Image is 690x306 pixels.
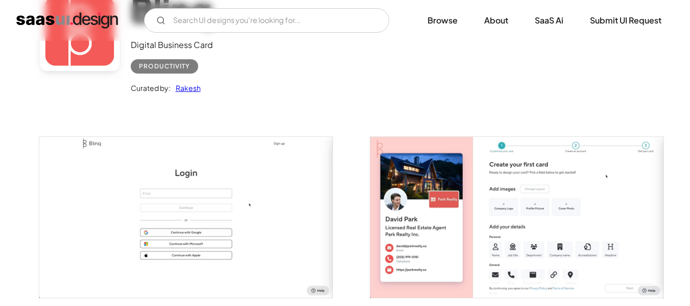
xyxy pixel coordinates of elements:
img: 655330907796cdb6ba8a4c92_Create%20your%20First%20Card.jpg [370,137,663,298]
div: Digital Business Card [131,39,213,51]
input: Search UI designs you're looking for... [144,8,389,33]
a: SaaS Ai [522,9,576,32]
div: Curated by: [131,82,171,94]
a: Rakesh [171,82,201,94]
img: 655330905fe2fdddde4b25f5_Blinq%20Login.jpg [39,137,332,298]
a: About [472,9,520,32]
a: open lightbox [39,137,332,298]
form: Email Form [144,8,389,33]
a: Browse [415,9,470,32]
a: home [16,12,118,29]
a: open lightbox [370,137,663,298]
a: Submit UI Request [578,9,674,32]
div: Productivity [139,60,190,73]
